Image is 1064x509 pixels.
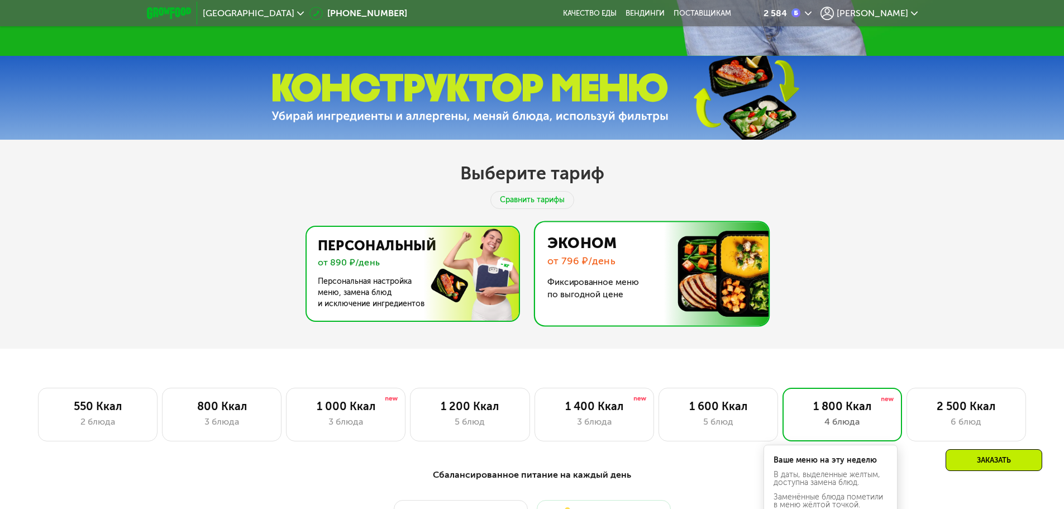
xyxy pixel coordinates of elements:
div: 1 000 Ккал [298,399,394,413]
div: 6 блюд [918,415,1014,429]
span: [PERSON_NAME] [837,9,908,18]
div: 3 блюда [298,415,394,429]
div: Сравнить тарифы [490,191,574,209]
div: 1 400 Ккал [546,399,642,413]
a: Качество еды [563,9,617,18]
h2: Выберите тариф [460,162,604,184]
div: Сбалансированное питание на каждый день [202,468,863,482]
div: В даты, выделенные желтым, доступна замена блюд. [774,471,888,487]
div: 2 500 Ккал [918,399,1014,413]
span: [GEOGRAPHIC_DATA] [203,9,294,18]
div: Заменённые блюда пометили в меню жёлтой точкой. [774,493,888,509]
div: Заказать [946,449,1042,471]
div: 5 блюд [670,415,766,429]
div: 550 Ккал [50,399,146,413]
div: 3 блюда [174,415,270,429]
a: [PHONE_NUMBER] [309,7,407,20]
div: 1 800 Ккал [794,399,890,413]
div: Ваше меню на эту неделю [774,456,888,464]
a: Вендинги [626,9,665,18]
div: 3 блюда [546,415,642,429]
div: 4 блюда [794,415,890,429]
div: 800 Ккал [174,399,270,413]
div: 2 584 [764,9,787,18]
div: 1 200 Ккал [422,399,518,413]
div: 1 600 Ккал [670,399,766,413]
div: 5 блюд [422,415,518,429]
div: поставщикам [674,9,731,18]
div: 2 блюда [50,415,146,429]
